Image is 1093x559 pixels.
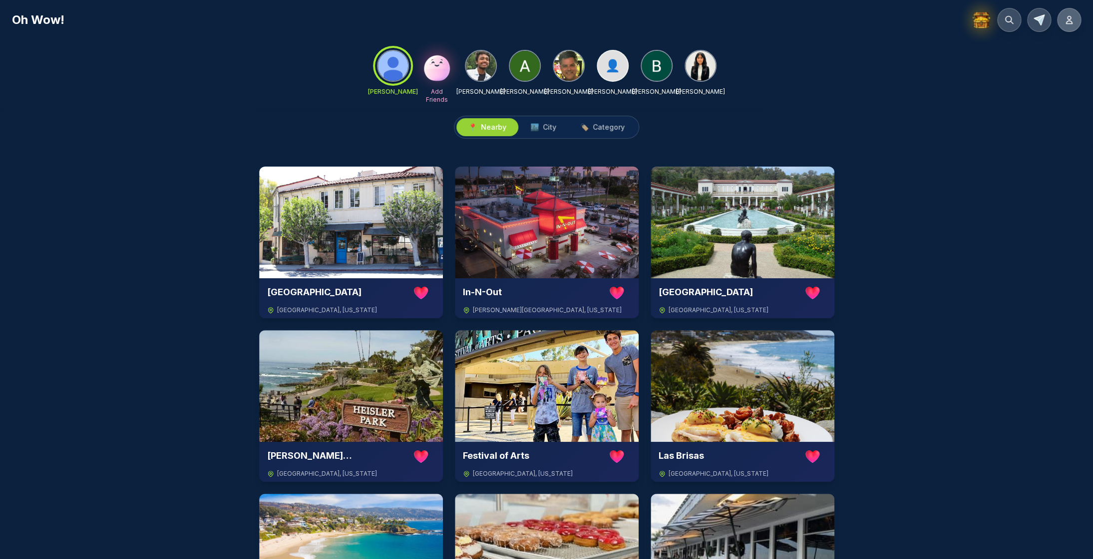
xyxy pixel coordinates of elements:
[456,118,518,136] button: 📍Nearby
[659,285,798,299] h3: [GEOGRAPHIC_DATA]
[588,88,637,96] p: [PERSON_NAME]
[554,51,584,81] img: Kevin Baldwin
[277,470,377,478] span: [GEOGRAPHIC_DATA] , [US_STATE]
[971,8,991,32] button: Treasure Hunt
[463,449,603,463] h3: Festival of Arts
[676,88,725,96] p: [PERSON_NAME]
[651,330,834,442] img: Las Brisas
[456,88,505,96] p: [PERSON_NAME]
[580,122,589,132] span: 🏷️
[421,50,453,82] img: Add Friends
[632,88,681,96] p: [PERSON_NAME]
[468,122,477,132] span: 📍
[463,285,603,299] h3: In-N-Out
[455,330,639,442] img: Festival of Arts
[259,330,443,442] img: Heisler Park
[651,167,834,278] img: Getty Villa Museum
[466,51,496,81] img: NIKHIL AGARWAL
[267,449,407,463] h3: [PERSON_NAME][GEOGRAPHIC_DATA]
[530,122,539,132] span: 🏙️
[481,122,506,132] span: Nearby
[421,88,453,104] p: Add Friends
[659,449,798,463] h3: Las Brisas
[544,88,593,96] p: [PERSON_NAME]
[368,88,418,96] p: [PERSON_NAME]
[12,12,64,28] h1: Oh Wow!
[473,470,573,478] span: [GEOGRAPHIC_DATA] , [US_STATE]
[510,51,540,81] img: Anna Miller
[568,118,637,136] button: 🏷️Category
[473,306,622,314] span: [PERSON_NAME][GEOGRAPHIC_DATA] , [US_STATE]
[500,88,549,96] p: [PERSON_NAME]
[277,306,377,314] span: [GEOGRAPHIC_DATA] , [US_STATE]
[669,306,768,314] span: [GEOGRAPHIC_DATA] , [US_STATE]
[267,285,407,299] h3: [GEOGRAPHIC_DATA]
[686,51,716,81] img: KHUSHI KASTURIYA
[518,118,568,136] button: 🏙️City
[605,58,620,74] span: 👤
[593,122,625,132] span: Category
[642,51,672,81] img: Brendan Delumpa
[543,122,556,132] span: City
[455,167,639,278] img: In-N-Out
[259,167,443,278] img: Beachwood Cafe
[971,10,991,30] img: Treasure Hunt
[669,470,768,478] span: [GEOGRAPHIC_DATA] , [US_STATE]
